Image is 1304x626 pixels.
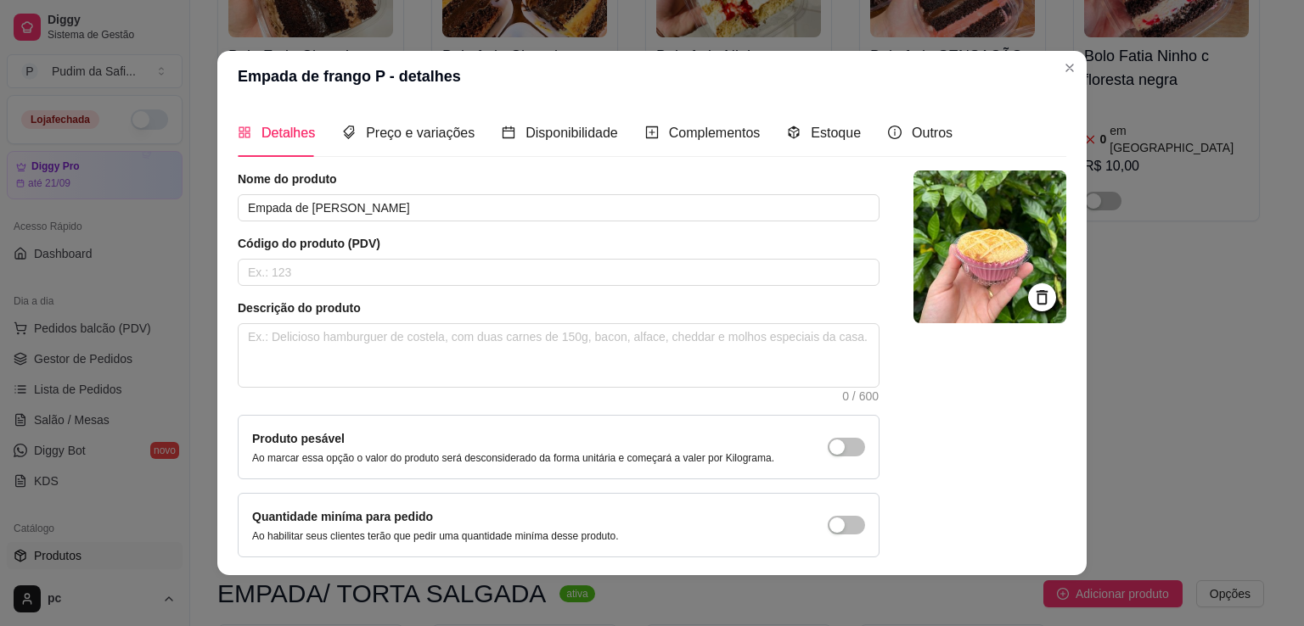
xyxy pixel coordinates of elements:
[238,259,880,286] input: Ex.: 123
[238,126,251,139] span: appstore
[252,529,619,543] p: Ao habilitar seus clientes terão que pedir uma quantidade miníma desse produto.
[342,126,356,139] span: tags
[261,126,315,140] span: Detalhes
[252,510,433,523] label: Quantidade miníma para pedido
[526,126,618,140] span: Disponibilidade
[502,126,515,139] span: calendar
[238,299,880,316] article: Descrição do produto
[252,432,345,445] label: Produto pesável
[669,126,761,140] span: Complementos
[238,194,880,221] input: Ex.: Hamburguer de costela
[888,126,902,139] span: info-circle
[238,170,880,187] article: Nome do produto
[787,126,801,139] span: code-sandbox
[811,126,861,140] span: Estoque
[217,51,1087,102] header: Empada de frango P - detalhes
[252,451,774,465] p: Ao marcar essa opção o valor do produto será desconsiderado da forma unitária e começará a valer ...
[913,170,1066,323] img: logo da loja
[912,126,953,140] span: Outros
[238,235,880,252] article: Código do produto (PDV)
[1056,54,1083,81] button: Close
[366,126,475,140] span: Preço e variações
[645,126,659,139] span: plus-square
